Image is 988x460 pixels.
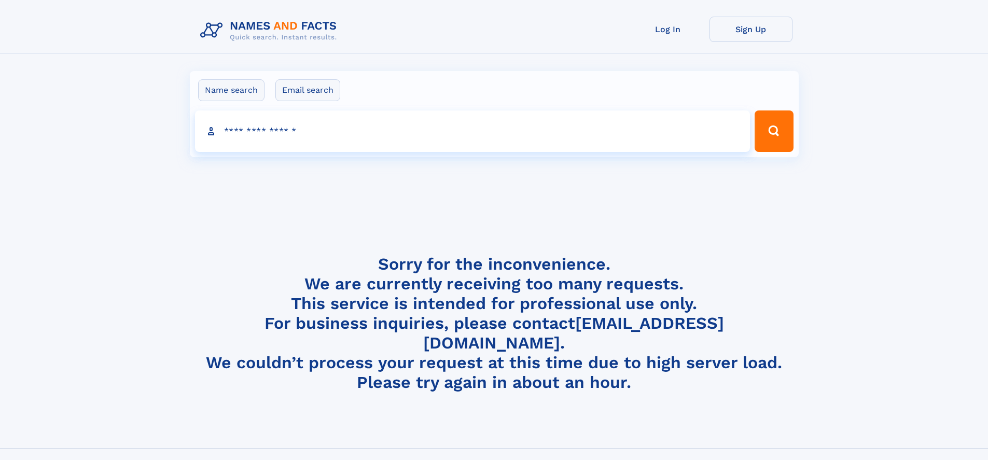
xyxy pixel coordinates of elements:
[198,79,265,101] label: Name search
[195,110,750,152] input: search input
[627,17,709,42] a: Log In
[709,17,792,42] a: Sign Up
[755,110,793,152] button: Search Button
[423,313,724,353] a: [EMAIL_ADDRESS][DOMAIN_NAME]
[196,17,345,45] img: Logo Names and Facts
[275,79,340,101] label: Email search
[196,254,792,393] h4: Sorry for the inconvenience. We are currently receiving too many requests. This service is intend...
